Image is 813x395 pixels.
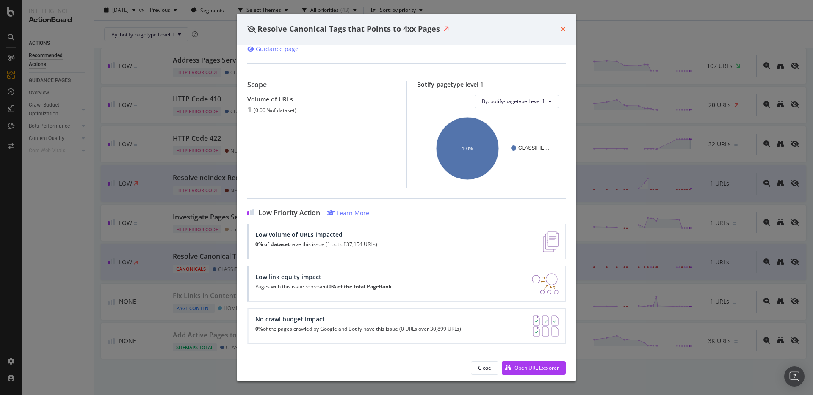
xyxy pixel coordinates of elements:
strong: 0% [255,325,263,332]
p: of the pages crawled by Google and Botify have this issue (0 URLs over 30,899 URLs) [255,326,461,332]
span: By: botify-pagetype Level 1 [482,98,545,105]
div: No crawl budget impact [255,315,461,323]
div: 1 [247,104,252,115]
div: Close [478,364,491,371]
button: Open URL Explorer [502,361,566,375]
div: Low volume of URLs impacted [255,231,377,238]
img: DDxVyA23.png [532,273,559,294]
div: Scope [247,81,396,89]
div: Botify-pagetype level 1 [417,81,566,88]
svg: A chart. [424,115,556,181]
span: Resolve Canonical Tags that Points to 4xx Pages [257,24,440,34]
text: 100% [462,146,473,151]
p: have this issue (1 out of 37,154 URLs) [255,241,377,247]
img: AY0oso9MOvYAAAAASUVORK5CYII= [533,315,559,337]
div: Volume of URLs [247,96,396,103]
div: Open URL Explorer [514,364,559,371]
strong: 0% of dataset [255,241,290,248]
span: Low Priority Action [258,209,320,217]
strong: 0% of the total PageRank [329,283,392,290]
p: Pages with this issue represent [255,284,392,290]
a: Guidance page [247,45,299,53]
div: Guidance page [256,45,299,53]
button: Close [471,361,498,375]
div: eye-slash [247,26,256,33]
div: modal [237,14,576,381]
a: Learn More [327,209,369,217]
text: CLASSIFIE… [518,145,549,151]
div: Open Intercom Messenger [784,366,805,387]
button: By: botify-pagetype Level 1 [475,95,559,108]
img: e5DMFwAAAABJRU5ErkJggg== [543,231,559,252]
div: times [561,24,566,35]
div: ( 0.00 % of dataset ) [254,107,296,113]
div: Low link equity impact [255,273,392,280]
div: Learn More [337,209,369,217]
